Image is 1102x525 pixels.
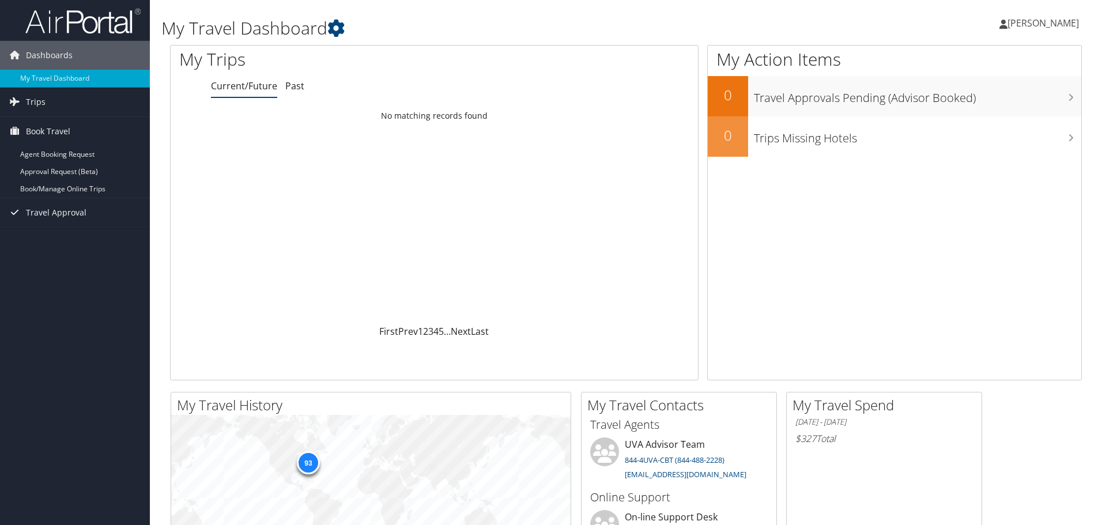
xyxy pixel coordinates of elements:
[590,417,768,433] h3: Travel Agents
[708,116,1081,157] a: 0Trips Missing Hotels
[792,395,982,415] h2: My Travel Spend
[418,325,423,338] a: 1
[179,47,470,71] h1: My Trips
[587,395,776,415] h2: My Travel Contacts
[1007,17,1079,29] span: [PERSON_NAME]
[795,417,973,428] h6: [DATE] - [DATE]
[754,124,1081,146] h3: Trips Missing Hotels
[444,325,451,338] span: …
[708,76,1081,116] a: 0Travel Approvals Pending (Advisor Booked)
[584,437,773,485] li: UVA Advisor Team
[999,6,1090,40] a: [PERSON_NAME]
[161,16,781,40] h1: My Travel Dashboard
[795,432,816,445] span: $327
[26,41,73,70] span: Dashboards
[795,432,973,445] h6: Total
[471,325,489,338] a: Last
[451,325,471,338] a: Next
[26,88,46,116] span: Trips
[423,325,428,338] a: 2
[379,325,398,338] a: First
[171,105,698,126] td: No matching records found
[625,455,724,465] a: 844-4UVA-CBT (844-488-2228)
[398,325,418,338] a: Prev
[428,325,433,338] a: 3
[708,126,748,145] h2: 0
[433,325,439,338] a: 4
[26,117,70,146] span: Book Travel
[590,489,768,505] h3: Online Support
[285,80,304,92] a: Past
[177,395,571,415] h2: My Travel History
[708,47,1081,71] h1: My Action Items
[26,198,86,227] span: Travel Approval
[708,85,748,105] h2: 0
[625,469,746,479] a: [EMAIL_ADDRESS][DOMAIN_NAME]
[211,80,277,92] a: Current/Future
[439,325,444,338] a: 5
[754,84,1081,106] h3: Travel Approvals Pending (Advisor Booked)
[296,451,319,474] div: 93
[25,7,141,35] img: airportal-logo.png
